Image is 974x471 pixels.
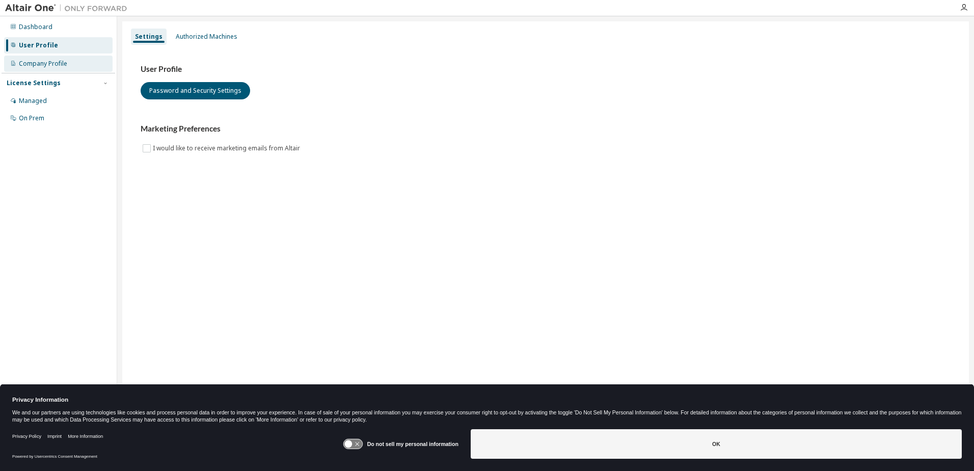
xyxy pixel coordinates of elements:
[153,142,302,154] label: I would like to receive marketing emails from Altair
[19,114,44,122] div: On Prem
[19,60,67,68] div: Company Profile
[141,64,951,74] h3: User Profile
[141,124,951,134] h3: Marketing Preferences
[176,33,237,41] div: Authorized Machines
[19,97,47,105] div: Managed
[5,3,132,13] img: Altair One
[7,79,61,87] div: License Settings
[141,82,250,99] button: Password and Security Settings
[19,23,52,31] div: Dashboard
[135,33,163,41] div: Settings
[19,41,58,49] div: User Profile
